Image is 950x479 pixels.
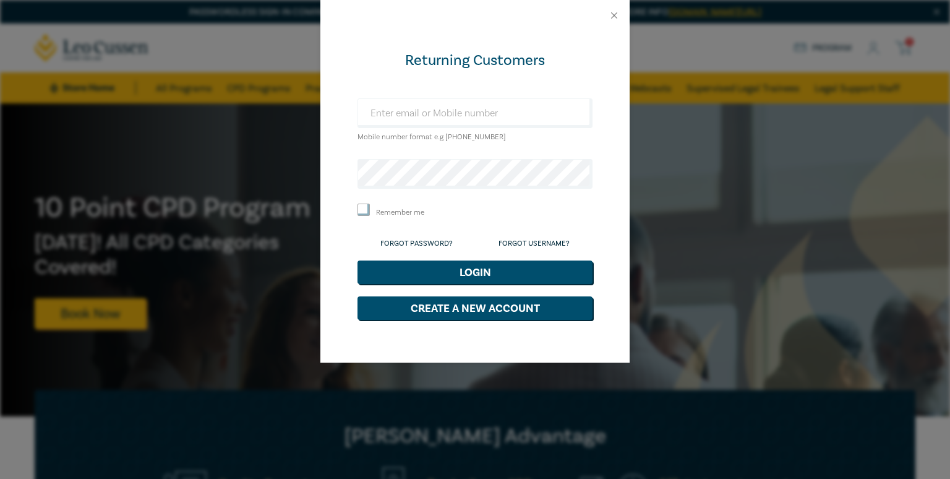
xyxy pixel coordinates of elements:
label: Remember me [376,207,424,218]
a: Forgot Username? [499,239,570,248]
a: Forgot Password? [380,239,453,248]
button: Login [357,261,593,284]
div: Returning Customers [357,51,593,71]
small: Mobile number format e.g [PHONE_NUMBER] [357,132,506,142]
button: Close [609,10,620,21]
input: Enter email or Mobile number [357,98,593,128]
button: Create a New Account [357,296,593,320]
